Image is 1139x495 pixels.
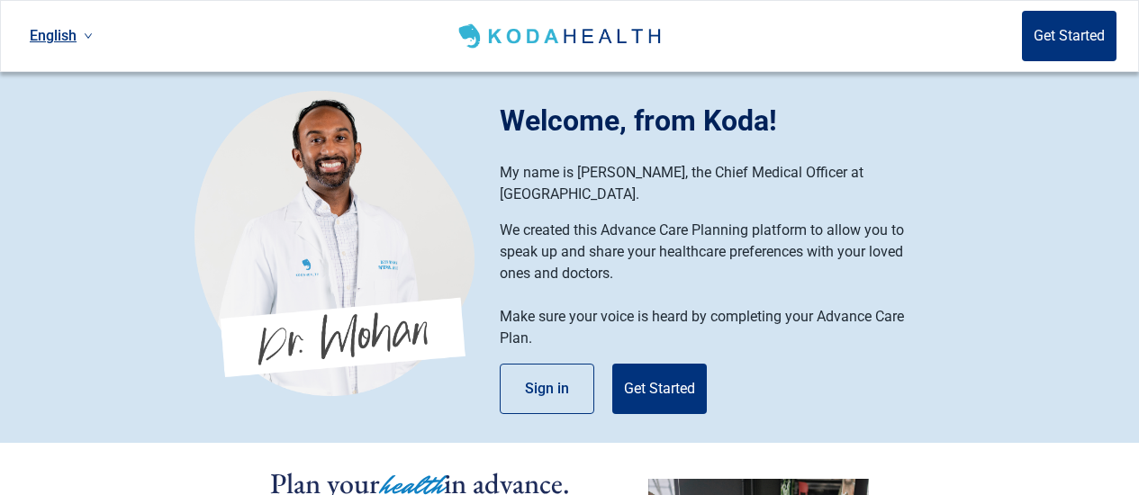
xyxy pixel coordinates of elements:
span: down [84,31,93,40]
h1: Welcome, from Koda! [500,99,945,142]
button: Get Started [612,364,707,414]
img: Koda Health [455,22,668,50]
img: Koda Health [194,90,475,396]
a: Current language: English [23,21,100,50]
p: Make sure your voice is heard by completing your Advance Care Plan. [500,306,927,349]
button: Sign in [500,364,594,414]
p: We created this Advance Care Planning platform to allow you to speak up and share your healthcare... [500,220,927,284]
p: My name is [PERSON_NAME], the Chief Medical Officer at [GEOGRAPHIC_DATA]. [500,162,927,205]
button: Get Started [1022,11,1116,61]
